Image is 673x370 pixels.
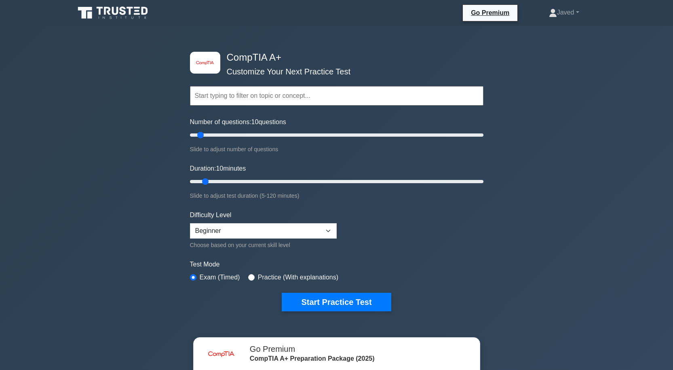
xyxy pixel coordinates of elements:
[190,117,286,127] label: Number of questions: questions
[530,4,599,21] a: Javed
[216,165,223,172] span: 10
[190,210,232,220] label: Difficulty Level
[251,118,259,125] span: 10
[466,8,514,18] a: Go Premium
[190,86,483,106] input: Start typing to filter on topic or concept...
[190,164,246,173] label: Duration: minutes
[190,144,483,154] div: Slide to adjust number of questions
[282,293,391,311] button: Start Practice Test
[190,240,337,250] div: Choose based on your current skill level
[224,52,444,63] h4: CompTIA A+
[258,273,338,282] label: Practice (With explanations)
[200,273,240,282] label: Exam (Timed)
[190,260,483,269] label: Test Mode
[190,191,483,201] div: Slide to adjust test duration (5-120 minutes)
